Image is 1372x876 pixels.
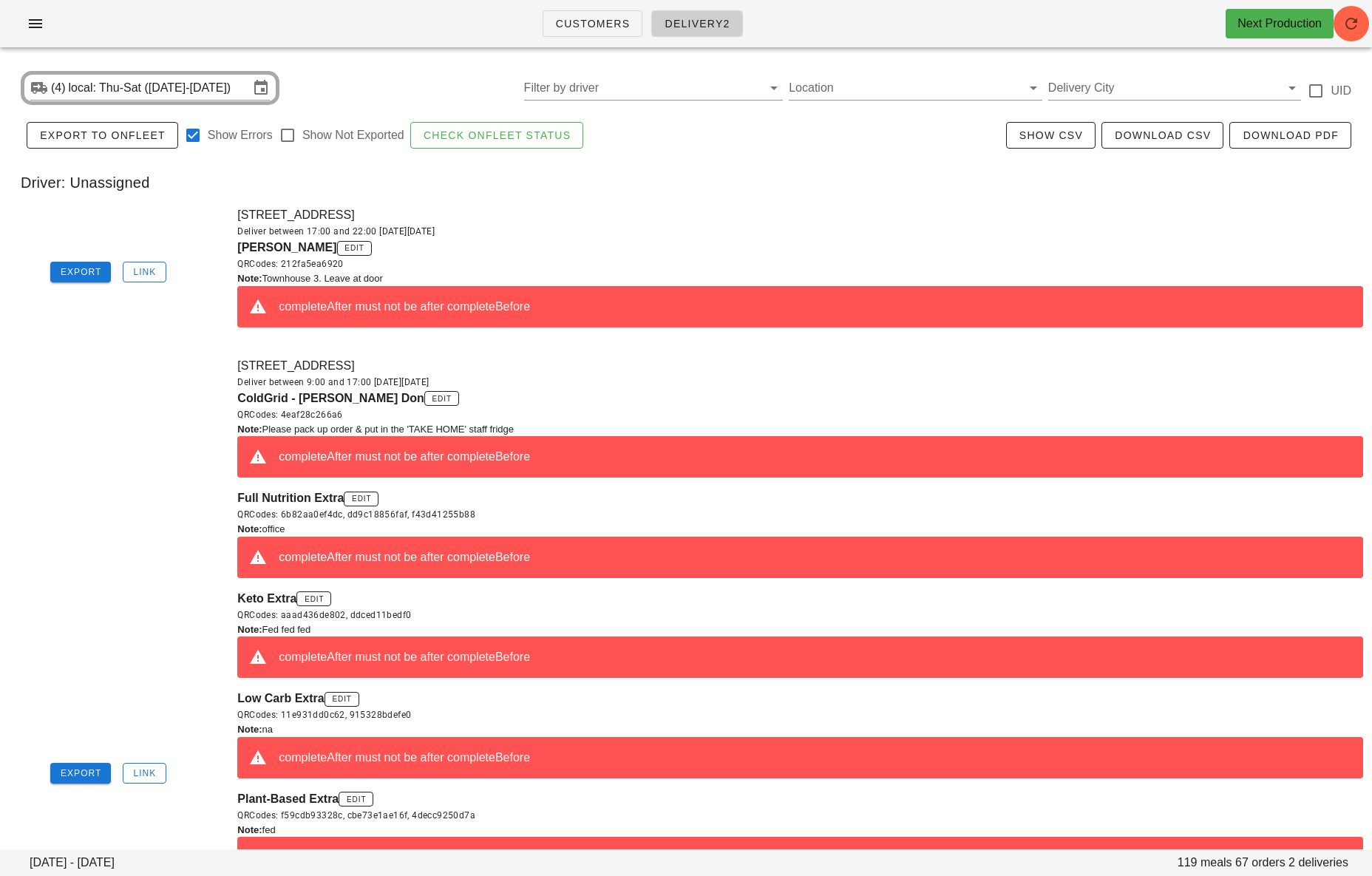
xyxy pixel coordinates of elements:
div: (4) [51,81,69,95]
a: Customers [543,10,643,37]
span: Check Onfleet Status [423,129,571,141]
div: QRCodes: aaad436de802, ddced11bedf0 [237,608,1363,622]
div: completeAfter must not be after completeBefore [279,749,1351,767]
span: Export [60,267,102,277]
span: Low Carb Extra [237,692,324,704]
span: edit [304,595,324,603]
button: Export to Onfleet [27,122,178,149]
div: Location [789,76,1042,100]
button: Link [123,763,166,784]
div: Filter by driver [524,76,784,100]
b: Note: [237,724,262,735]
div: Delivery City [1048,76,1302,100]
a: edit [339,792,373,807]
div: Fed fed fed [237,622,1363,637]
span: Export to Onfleet [39,129,166,141]
button: Check Onfleet Status [410,122,584,149]
span: Delivery2 [664,18,730,30]
div: completeAfter must not be after completeBefore [279,448,1351,466]
button: Show CSV [1006,122,1096,149]
label: UID [1331,84,1351,98]
b: Note: [237,273,262,284]
div: Townhouse 3. Leave at door [237,271,1363,286]
span: Link [132,267,156,277]
div: completeAfter must not be after completeBefore [279,849,1351,866]
button: Export [50,262,111,282]
div: Please pack up order & put in the 'TAKE HOME' staff fridge [237,422,1363,437]
a: edit [325,692,359,707]
a: edit [424,391,459,406]
span: edit [351,495,371,503]
div: completeAfter must not be after completeBefore [279,648,1351,666]
b: Note: [237,824,262,835]
div: [STREET_ADDRESS] [228,197,1372,348]
label: Show Errors [208,128,273,143]
a: edit [337,241,372,256]
b: Note: [237,624,262,635]
div: Deliver between 9:00 and 17:00 [DATE][DATE] [237,375,1363,390]
span: Full Nutrition Extra [237,492,344,504]
div: Driver: Unassigned [9,159,1363,206]
span: Show CSV [1019,129,1083,141]
span: edit [432,395,452,403]
a: edit [296,591,331,606]
span: edit [332,695,352,703]
span: Keto Extra [237,592,296,605]
div: QRCodes: f59cdb93328c, cbe73e1ae16f, 4decc9250d7a [237,808,1363,823]
div: Next Production [1237,15,1322,33]
span: edit [344,244,364,252]
label: Show Not Exported [302,128,404,143]
span: Plant-Based Extra [237,792,339,805]
a: Delivery2 [651,10,742,37]
div: QRCodes: 6b82aa0ef4dc, dd9c18856faf, f43d41255b88 [237,507,1363,522]
button: Download CSV [1101,122,1223,149]
span: Export [60,768,102,778]
div: completeAfter must not be after completeBefore [279,298,1351,316]
div: fed [237,823,1363,838]
span: Link [132,768,156,778]
div: QRCodes: 11e931dd0c62, 915328bdefe0 [237,707,1363,722]
div: QRCodes: 4eaf28c266a6 [237,407,1363,422]
span: Download CSV [1114,129,1211,141]
span: edit [346,795,366,804]
div: QRCodes: 212fa5ea6920 [237,257,1363,271]
div: na [237,722,1363,737]
b: Note: [237,424,262,435]
span: [PERSON_NAME] [237,241,336,254]
div: completeAfter must not be after completeBefore [279,549,1351,566]
span: Customers [555,18,631,30]
span: ColdGrid - [PERSON_NAME] Don [237,392,424,404]
a: edit [344,492,378,506]
div: Deliver between 17:00 and 22:00 [DATE][DATE] [237,224,1363,239]
div: office [237,522,1363,537]
b: Note: [237,523,262,534]
button: Link [123,262,166,282]
button: Export [50,763,111,784]
button: Download PDF [1229,122,1351,149]
span: Download PDF [1242,129,1339,141]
